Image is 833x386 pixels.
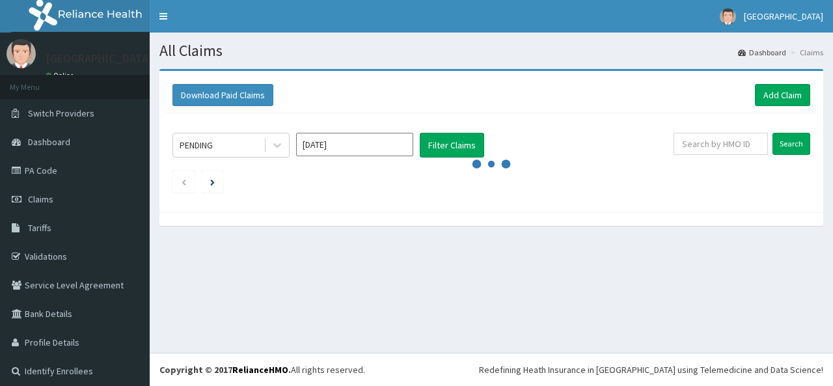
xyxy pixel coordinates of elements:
span: Tariffs [28,222,51,234]
a: Next page [210,176,215,187]
button: Download Paid Claims [172,84,273,106]
p: [GEOGRAPHIC_DATA] [46,53,153,64]
footer: All rights reserved. [150,353,833,386]
a: Dashboard [738,47,786,58]
a: Previous page [181,176,187,187]
div: Redefining Heath Insurance in [GEOGRAPHIC_DATA] using Telemedicine and Data Science! [479,363,823,376]
strong: Copyright © 2017 . [159,364,291,376]
a: Add Claim [755,84,810,106]
button: Filter Claims [420,133,484,158]
a: Online [46,71,77,80]
a: RelianceHMO [232,364,288,376]
input: Search by HMO ID [674,133,768,155]
img: User Image [720,8,736,25]
input: Search [772,133,810,155]
h1: All Claims [159,42,823,59]
img: User Image [7,39,36,68]
svg: audio-loading [472,145,511,184]
span: Dashboard [28,136,70,148]
span: Switch Providers [28,107,94,119]
div: PENDING [180,139,213,152]
input: Select Month and Year [296,133,413,156]
span: [GEOGRAPHIC_DATA] [744,10,823,22]
span: Claims [28,193,53,205]
li: Claims [787,47,823,58]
